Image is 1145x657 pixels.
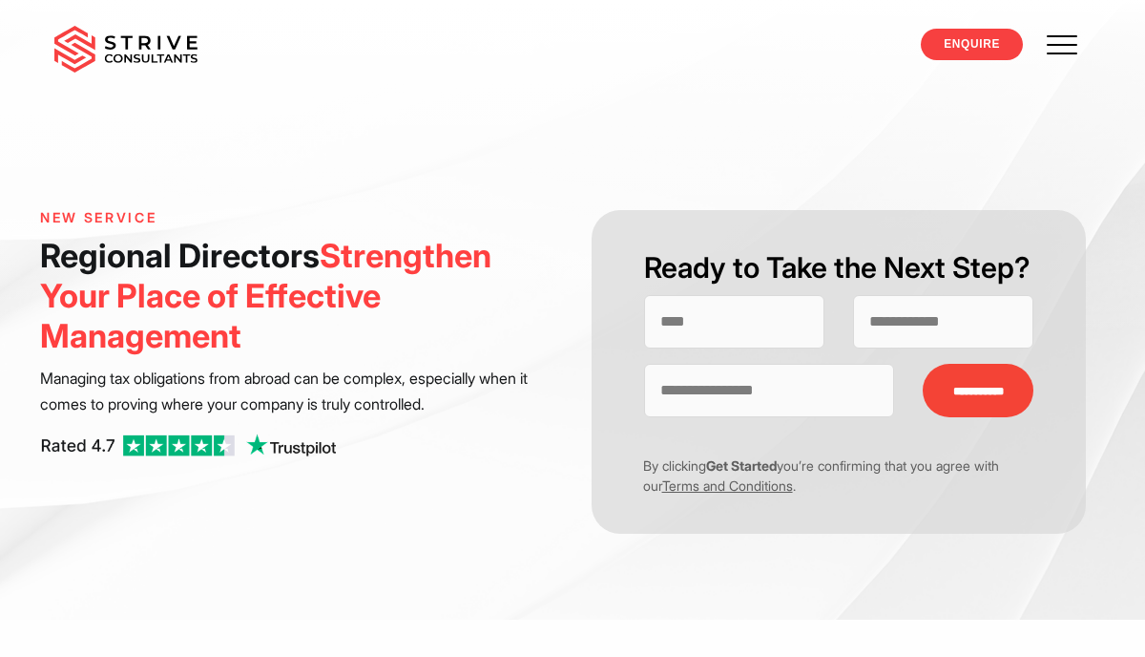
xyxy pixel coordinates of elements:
[706,457,777,474] strong: Get Started
[644,248,1034,287] h2: Ready to Take the Next Step?
[572,210,1105,534] form: Contact form
[662,477,793,494] a: Terms and Conditions
[40,236,552,356] h1: Regional Directors
[921,29,1023,60] a: ENQUIRE
[630,456,1020,496] p: By clicking you’re confirming that you agree with our .
[40,366,552,416] p: Managing tax obligations from abroad can be complex, especially when it comes to proving where yo...
[40,210,552,226] h6: NEW SERVICE
[54,26,198,74] img: main-logo.svg
[40,236,491,355] span: Strengthen Your Place of Effective Management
